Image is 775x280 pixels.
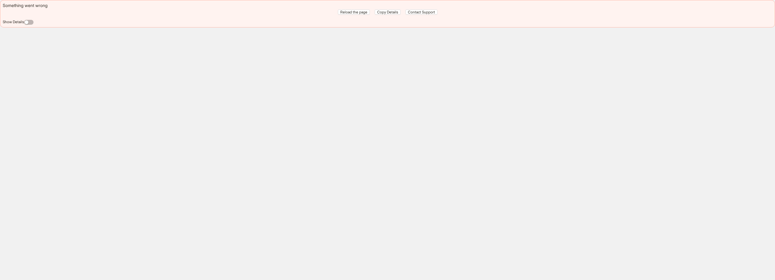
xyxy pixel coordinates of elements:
[338,9,370,15] button: Reload the page
[408,10,435,14] span: Contact Support
[340,10,367,14] span: Reload the page
[405,9,437,15] button: Contact Support
[377,10,398,14] span: Copy Details
[375,9,401,15] button: Copy Details
[3,20,24,24] label: Show Details
[3,3,772,8] div: Something went wrong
